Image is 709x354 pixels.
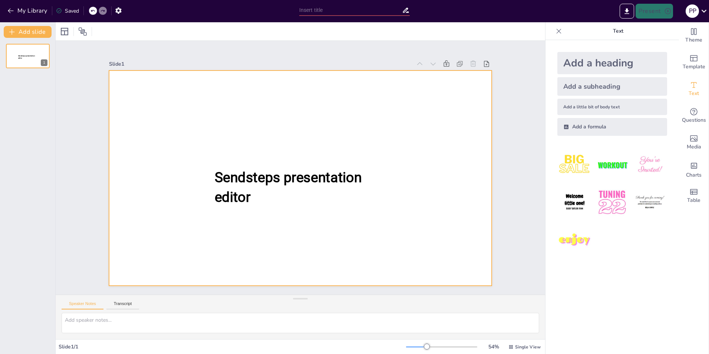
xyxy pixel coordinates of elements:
[557,52,667,74] div: Add a heading
[78,27,87,36] span: Position
[679,129,709,156] div: Add images, graphics, shapes or video
[679,156,709,183] div: Add charts and graphs
[56,7,79,14] div: Saved
[620,4,634,19] button: Export to PowerPoint
[686,4,699,19] button: P P
[687,143,701,151] span: Media
[557,77,667,96] div: Add a subheading
[685,36,702,44] span: Theme
[633,185,667,220] img: 6.jpeg
[485,343,502,350] div: 54 %
[679,76,709,102] div: Add text boxes
[557,223,592,258] img: 7.jpeg
[679,102,709,129] div: Get real-time input from your audience
[689,89,699,98] span: Text
[59,343,406,350] div: Slide 1 / 1
[62,301,103,309] button: Speaker Notes
[636,4,673,19] button: Present
[557,99,667,115] div: Add a little bit of body text
[106,301,139,309] button: Transcript
[109,60,411,68] div: Slide 1
[686,4,699,18] div: P P
[515,344,541,350] span: Single View
[565,22,672,40] p: Text
[679,49,709,76] div: Add ready made slides
[6,44,50,68] div: Sendsteps presentation editor1
[59,26,70,37] div: Layout
[633,148,667,182] img: 3.jpeg
[683,63,705,71] span: Template
[557,185,592,220] img: 4.jpeg
[595,185,629,220] img: 5.jpeg
[682,116,706,124] span: Questions
[687,196,700,204] span: Table
[679,183,709,209] div: Add a table
[4,26,52,38] button: Add slide
[215,169,362,205] span: Sendsteps presentation editor
[595,148,629,182] img: 2.jpeg
[18,55,35,59] span: Sendsteps presentation editor
[679,22,709,49] div: Change the overall theme
[686,171,702,179] span: Charts
[557,118,667,136] div: Add a formula
[6,5,50,17] button: My Library
[299,5,402,16] input: Insert title
[557,148,592,182] img: 1.jpeg
[41,59,47,66] div: 1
